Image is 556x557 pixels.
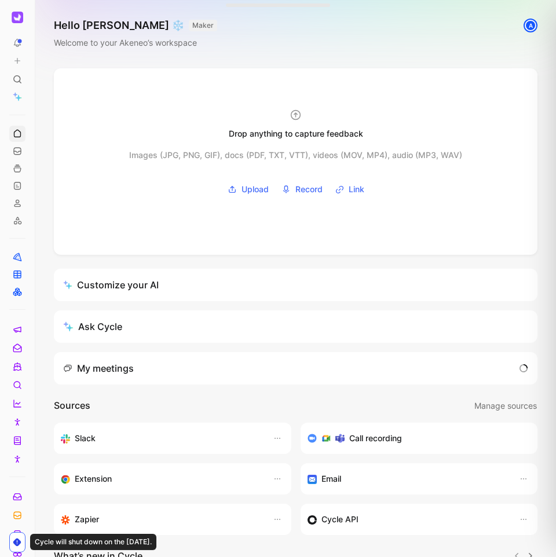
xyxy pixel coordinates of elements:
[349,182,364,196] span: Link
[54,310,537,343] button: Ask Cycle
[12,12,23,23] img: Akeneo
[189,20,217,31] button: MAKER
[61,472,261,486] div: Capture feedback from anywhere on the web
[75,472,112,486] h3: Extension
[54,36,217,50] div: Welcome to your Akeneo’s workspace
[30,534,156,550] div: Cycle will shut down on the [DATE].
[349,431,402,445] h3: Call recording
[63,278,159,292] div: Customize your AI
[75,431,96,445] h3: Slack
[63,361,134,375] div: My meetings
[308,512,508,526] div: Sync customers & send feedback from custom sources. Get inspired by our favorite use case
[61,512,261,526] div: Capture feedback from thousands of sources with Zapier (survey results, recordings, sheets, etc).
[129,148,462,162] div: Images (JPG, PNG, GIF), docs (PDF, TXT, VTT), videos (MOV, MP4), audio (MP3, WAV)
[54,19,217,32] h1: Hello [PERSON_NAME] ❄️
[331,181,368,198] button: Link
[321,512,359,526] h3: Cycle API
[308,472,508,486] div: Forward emails to your feedback inbox
[308,431,522,445] div: Record & transcribe meetings from Zoom, Meet & Teams.
[54,269,537,301] a: Customize your AI
[224,181,273,198] button: Upload
[295,182,323,196] span: Record
[277,181,327,198] button: Record
[63,320,122,334] div: Ask Cycle
[474,399,537,413] span: Manage sources
[9,9,25,25] button: Akeneo
[75,512,99,526] h3: Zapier
[61,431,261,445] div: Sync your customers, send feedback and get updates in Slack
[525,20,536,31] div: A
[229,127,363,141] div: Drop anything to capture feedback
[54,398,90,413] h2: Sources
[474,398,537,413] button: Manage sources
[321,472,341,486] h3: Email
[242,182,269,196] span: Upload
